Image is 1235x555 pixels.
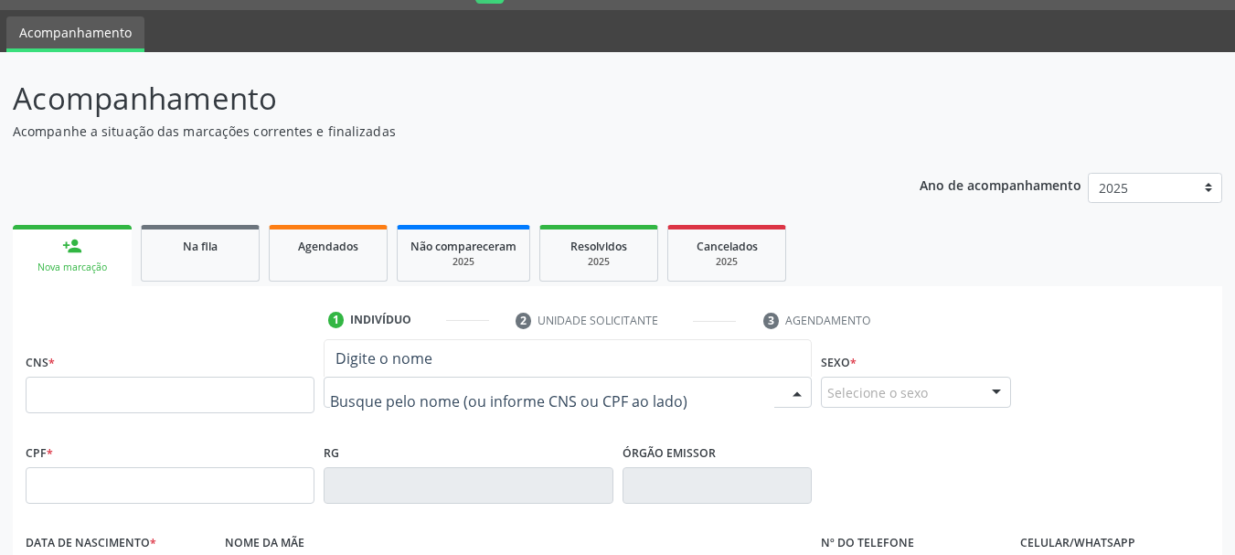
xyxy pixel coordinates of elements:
span: Cancelados [697,239,758,254]
p: Acompanhe a situação das marcações correntes e finalizadas [13,122,859,141]
p: Ano de acompanhamento [920,173,1081,196]
p: Acompanhamento [13,76,859,122]
label: Sexo [821,348,857,377]
div: 1 [328,312,345,328]
label: Órgão emissor [623,439,716,467]
span: Não compareceram [410,239,516,254]
span: Na fila [183,239,218,254]
input: Busque pelo nome (ou informe CNS ou CPF ao lado) [330,383,774,420]
span: Selecione o sexo [827,383,928,402]
span: Agendados [298,239,358,254]
label: CPF [26,439,53,467]
span: Digite o nome [335,348,432,368]
span: Resolvidos [570,239,627,254]
div: Nova marcação [26,261,119,274]
div: Indivíduo [350,312,411,328]
div: person_add [62,236,82,256]
div: 2025 [553,255,644,269]
div: 2025 [410,255,516,269]
label: CNS [26,348,55,377]
div: 2025 [681,255,772,269]
a: Acompanhamento [6,16,144,52]
label: RG [324,439,339,467]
